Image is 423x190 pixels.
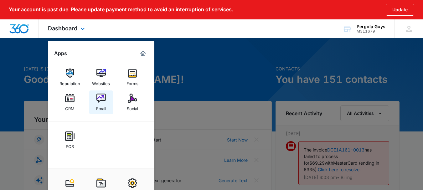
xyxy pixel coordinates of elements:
div: POS [66,141,74,149]
div: Reputation [59,78,80,86]
a: Intelligence [121,166,144,190]
a: POS [58,128,82,152]
a: Marketing 360® Dashboard [138,49,148,59]
div: account id [357,29,385,33]
button: Update [386,4,414,16]
a: Ads [89,166,113,190]
a: Reputation [58,65,82,89]
a: Content [58,166,82,190]
a: Forms [121,65,144,89]
div: Social [127,103,138,111]
a: Websites [89,65,113,89]
a: Email [89,90,113,114]
div: Dashboard [39,19,96,38]
span: Dashboard [48,25,77,32]
div: Forms [126,78,138,86]
div: account name [357,24,385,29]
div: Websites [92,78,110,86]
a: Social [121,90,144,114]
div: CRM [65,103,75,111]
div: Email [96,103,106,111]
h2: Apps [54,50,67,56]
a: CRM [58,90,82,114]
p: Your account is past due. Please update payment method to avoid an interruption of services. [9,7,233,13]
